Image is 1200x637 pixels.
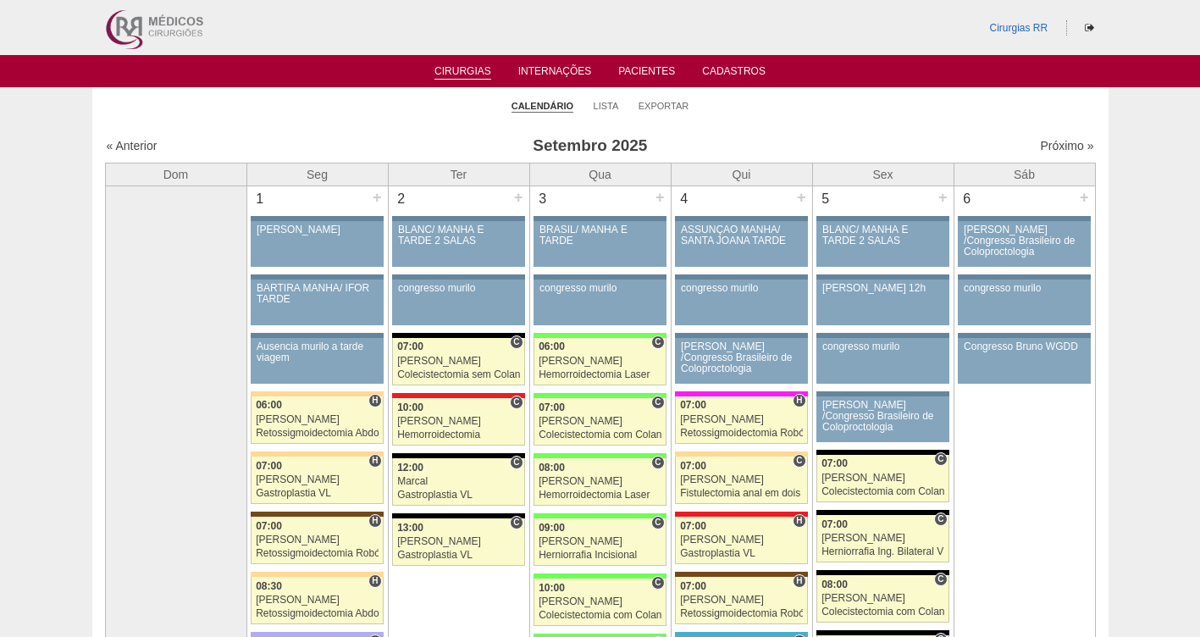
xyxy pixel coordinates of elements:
a: Ausencia murilo a tarde viagem [251,338,383,384]
div: + [512,186,526,208]
a: BLANC/ MANHÃ E TARDE 2 SALAS [816,221,948,267]
a: [PERSON_NAME] /Congresso Brasileiro de Coloproctologia [958,221,1090,267]
div: Herniorrafia Incisional [539,550,661,561]
div: Key: Aviso [675,274,807,280]
a: C 10:00 [PERSON_NAME] Hemorroidectomia [392,398,524,446]
div: Key: Santa Joana [675,572,807,577]
div: Key: Aviso [392,274,524,280]
a: C 08:00 [PERSON_NAME] Colecistectomia com Colangiografia VL [816,575,948,623]
span: Consultório [510,456,523,469]
a: C 12:00 Marcal Gastroplastia VL [392,458,524,506]
th: Qua [529,163,671,186]
div: Key: Bartira [251,391,383,396]
a: H 07:00 [PERSON_NAME] Retossigmoidectomia Robótica [251,517,383,564]
div: congresso murilo [681,283,802,294]
div: + [794,186,809,208]
div: [PERSON_NAME] [821,473,944,484]
div: Retossigmoidectomia Abdominal VL [256,608,379,619]
a: H 07:00 [PERSON_NAME] Retossigmoidectomia Robótica [675,396,807,444]
span: Hospital [368,394,381,407]
a: H 08:30 [PERSON_NAME] Retossigmoidectomia Abdominal VL [251,577,383,624]
div: [PERSON_NAME] [539,356,661,367]
div: [PERSON_NAME] [539,596,661,607]
h3: Setembro 2025 [343,134,837,158]
div: + [936,186,950,208]
div: Key: Bartira [251,572,383,577]
a: C 10:00 [PERSON_NAME] Colecistectomia com Colangiografia VL [534,579,666,626]
span: 07:00 [821,457,848,469]
a: congresso murilo [534,280,666,325]
div: Key: Blanc [392,333,524,338]
div: 1 [247,186,274,212]
div: [PERSON_NAME] [680,535,803,546]
a: [PERSON_NAME] /Congresso Brasileiro de Coloproctologia [675,338,807,384]
span: Consultório [651,396,664,409]
div: [PERSON_NAME] [539,536,661,547]
a: Cadastros [702,65,766,82]
a: Cirurgias [434,65,491,80]
div: + [370,186,384,208]
div: 2 [389,186,415,212]
div: Key: Brasil [534,333,666,338]
div: 6 [954,186,981,212]
div: Herniorrafia Ing. Bilateral VL [821,546,944,557]
div: 5 [813,186,839,212]
span: 13:00 [397,522,423,534]
a: Pacientes [618,65,675,82]
a: [PERSON_NAME] /Congresso Brasileiro de Coloproctologia [816,396,948,442]
div: [PERSON_NAME] [539,476,661,487]
th: Sex [812,163,954,186]
div: Key: Aviso [534,216,666,221]
span: Consultório [651,576,664,590]
th: Qui [671,163,812,186]
div: Gastroplastia VL [397,490,520,501]
div: [PERSON_NAME] [680,595,803,606]
span: Consultório [510,335,523,349]
span: Consultório [793,454,805,468]
div: Key: Bartira [251,451,383,457]
div: [PERSON_NAME] [256,595,379,606]
div: Hemorroidectomia [397,429,520,440]
div: Key: Blanc [816,630,948,635]
a: Calendário [512,100,573,113]
div: Key: Bartira [675,451,807,457]
div: Marcal [397,476,520,487]
div: Key: Blanc [816,570,948,575]
a: H 07:00 [PERSON_NAME] Retossigmoidectomia Robótica [675,577,807,624]
div: [PERSON_NAME] [821,593,944,604]
div: Colecistectomia com Colangiografia VL [821,486,944,497]
div: [PERSON_NAME] [680,474,803,485]
div: [PERSON_NAME] [256,535,379,546]
div: Colecistectomia com Colangiografia VL [539,610,661,621]
a: BARTIRA MANHÃ/ IFOR TARDE [251,280,383,325]
span: 07:00 [256,520,282,532]
a: BLANC/ MANHÃ E TARDE 2 SALAS [392,221,524,267]
div: Congresso Bruno WGDD [964,341,1085,352]
span: Consultório [651,335,664,349]
div: Key: Pro Matre [675,391,807,396]
div: Key: Brasil [534,453,666,458]
div: BLANC/ MANHÃ E TARDE 2 SALAS [822,224,943,246]
div: Gastroplastia VL [256,488,379,499]
div: Retossigmoidectomia Robótica [680,608,803,619]
div: BLANC/ MANHÃ E TARDE 2 SALAS [398,224,519,246]
div: [PERSON_NAME] [397,536,520,547]
div: Hemorroidectomia Laser [539,369,661,380]
a: C 07:00 [PERSON_NAME] Colecistectomia com Colangiografia VL [816,455,948,502]
span: 07:00 [397,341,423,352]
a: congresso murilo [816,338,948,384]
div: Key: Assunção [392,393,524,398]
div: Key: Aviso [958,216,1090,221]
div: congresso murilo [822,341,943,352]
div: Key: Brasil [534,393,666,398]
span: 06:00 [256,399,282,411]
div: [PERSON_NAME] [256,414,379,425]
div: Retossigmoidectomia Abdominal VL [256,428,379,439]
div: [PERSON_NAME] [397,356,520,367]
span: 09:00 [539,522,565,534]
div: Key: Aviso [958,333,1090,338]
span: 07:00 [680,580,706,592]
span: 07:00 [821,518,848,530]
div: Colecistectomia sem Colangiografia VL [397,369,520,380]
div: Key: Aviso [251,216,383,221]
